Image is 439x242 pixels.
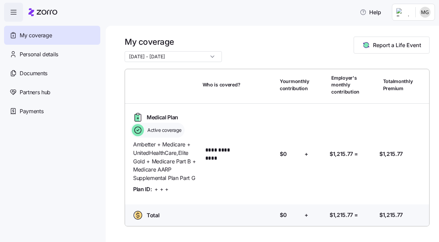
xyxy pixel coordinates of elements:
[354,150,358,158] span: =
[20,88,50,97] span: Partners hub
[20,31,52,40] span: My coverage
[4,83,100,102] a: Partners hub
[280,78,309,92] span: Your monthly contribution
[305,211,308,219] span: +
[154,185,168,194] span: + + +
[147,113,178,122] span: Medical Plan
[280,150,287,158] span: $0
[379,211,403,219] span: $1,215.77
[354,5,386,19] button: Help
[305,150,308,158] span: +
[20,50,58,59] span: Personal details
[280,211,287,219] span: $0
[133,185,152,194] span: Plan ID:
[20,107,43,116] span: Payments
[420,7,431,18] img: b3b5cb7cbef9796df6da526733751c09
[373,41,421,49] span: Report a Life Event
[4,64,100,83] a: Documents
[396,8,410,16] img: Employer logo
[360,8,381,16] span: Help
[20,69,47,78] span: Documents
[331,75,359,95] span: Employer's monthly contribution
[330,211,353,219] span: $1,215.77
[203,81,241,88] span: Who is covered?
[383,78,413,92] span: Total monthly Premium
[379,150,403,158] span: $1,215.77
[133,140,197,182] span: Ambetter + Medicare + UnitedHealthCare , Elite Gold + Medicare Part B + Medicare AARP Supplementa...
[354,37,430,54] button: Report a Life Event
[125,37,222,47] h1: My coverage
[330,150,353,158] span: $1,215.77
[4,102,100,121] a: Payments
[145,127,182,134] span: Active coverage
[354,211,358,219] span: =
[4,45,100,64] a: Personal details
[147,211,159,220] span: Total
[4,26,100,45] a: My coverage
